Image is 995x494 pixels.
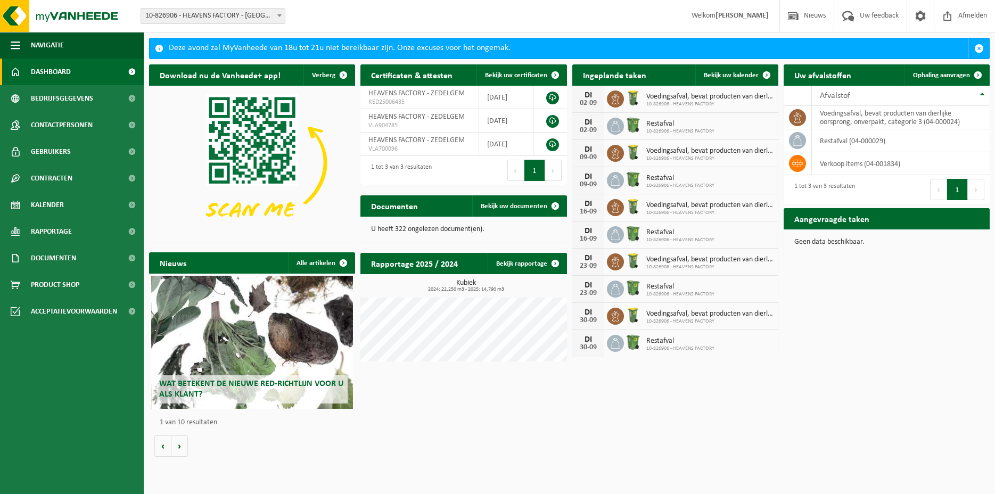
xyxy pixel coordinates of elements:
[360,195,429,216] h2: Documenten
[904,64,989,86] a: Ophaling aanvragen
[507,160,524,181] button: Previous
[812,152,990,175] td: verkoop items (04-001834)
[578,227,599,235] div: DI
[646,256,773,264] span: Voedingsafval, bevat producten van dierlijke oorsprong, onverpakt, categorie 3
[368,121,471,130] span: VLA904785
[479,109,533,133] td: [DATE]
[820,92,850,100] span: Afvalstof
[151,276,353,409] a: Wat betekent de nieuwe RED-richtlijn voor u als klant?
[646,174,714,183] span: Restafval
[312,72,335,79] span: Verberg
[524,160,545,181] button: 1
[646,283,714,291] span: Restafval
[578,200,599,208] div: DI
[624,170,642,188] img: WB-0370-HPE-GN-50
[812,106,990,129] td: voedingsafval, bevat producten van dierlijke oorsprong, onverpakt, categorie 3 (04-000024)
[368,113,465,121] span: HEAVENS FACTORY - ZEDELGEM
[578,254,599,262] div: DI
[578,172,599,181] div: DI
[366,287,566,292] span: 2024: 22,250 m3 - 2025: 14,790 m3
[31,59,71,85] span: Dashboard
[368,89,465,97] span: HEAVENS FACTORY - ZEDELGEM
[646,93,773,101] span: Voedingsafval, bevat producten van dierlijke oorsprong, onverpakt, categorie 3
[624,225,642,243] img: WB-0370-HPE-GN-50
[368,98,471,106] span: RED25006435
[481,203,547,210] span: Bekijk uw documenten
[141,9,285,23] span: 10-826906 - HEAVENS FACTORY - ZEDELGEM
[624,89,642,107] img: WB-0140-HPE-GN-50
[646,147,773,155] span: Voedingsafval, bevat producten van dierlijke oorsprong, onverpakt, categorie 3
[913,72,970,79] span: Ophaling aanvragen
[930,179,947,200] button: Previous
[578,290,599,297] div: 23-09
[704,72,759,79] span: Bekijk uw kalender
[578,235,599,243] div: 16-09
[171,435,188,457] button: Volgende
[479,133,533,156] td: [DATE]
[578,344,599,351] div: 30-09
[154,435,171,457] button: Vorige
[789,178,855,201] div: 1 tot 3 van 3 resultaten
[646,291,714,298] span: 10-826906 - HEAVENS FACTORY
[646,264,773,270] span: 10-826906 - HEAVENS FACTORY
[578,317,599,324] div: 30-09
[646,201,773,210] span: Voedingsafval, bevat producten van dierlijke oorsprong, onverpakt, categorie 3
[31,138,71,165] span: Gebruikers
[31,271,79,298] span: Product Shop
[578,281,599,290] div: DI
[624,333,642,351] img: WB-0370-HPE-GN-50
[368,136,465,144] span: HEAVENS FACTORY - ZEDELGEM
[646,120,714,128] span: Restafval
[366,279,566,292] h3: Kubiek
[646,128,714,135] span: 10-826906 - HEAVENS FACTORY
[366,159,432,182] div: 1 tot 3 van 3 resultaten
[485,72,547,79] span: Bekijk uw certificaten
[479,86,533,109] td: [DATE]
[624,116,642,134] img: WB-0370-HPE-GN-50
[149,64,291,85] h2: Download nu de Vanheede+ app!
[31,32,64,59] span: Navigatie
[578,181,599,188] div: 09-09
[578,308,599,317] div: DI
[31,298,117,325] span: Acceptatievoorwaarden
[646,228,714,237] span: Restafval
[578,154,599,161] div: 09-09
[476,64,566,86] a: Bekijk uw certificaten
[578,91,599,100] div: DI
[360,253,468,274] h2: Rapportage 2025 / 2024
[31,165,72,192] span: Contracten
[149,86,355,240] img: Download de VHEPlus App
[368,145,471,153] span: VLA700096
[947,179,968,200] button: 1
[646,101,773,108] span: 10-826906 - HEAVENS FACTORY
[159,380,343,398] span: Wat betekent de nieuwe RED-richtlijn voor u als klant?
[371,226,556,233] p: U heeft 322 ongelezen document(en).
[646,155,773,162] span: 10-826906 - HEAVENS FACTORY
[578,208,599,216] div: 16-09
[646,345,714,352] span: 10-826906 - HEAVENS FACTORY
[646,337,714,345] span: Restafval
[624,197,642,216] img: WB-0140-HPE-GN-50
[646,318,773,325] span: 10-826906 - HEAVENS FACTORY
[578,118,599,127] div: DI
[303,64,354,86] button: Verberg
[31,245,76,271] span: Documenten
[578,127,599,134] div: 02-09
[545,160,562,181] button: Next
[646,183,714,189] span: 10-826906 - HEAVENS FACTORY
[141,8,285,24] span: 10-826906 - HEAVENS FACTORY - ZEDELGEM
[646,210,773,216] span: 10-826906 - HEAVENS FACTORY
[578,100,599,107] div: 02-09
[578,145,599,154] div: DI
[794,238,979,246] p: Geen data beschikbaar.
[624,252,642,270] img: WB-0140-HPE-GN-50
[472,195,566,217] a: Bekijk uw documenten
[624,306,642,324] img: WB-0140-HPE-GN-50
[646,310,773,318] span: Voedingsafval, bevat producten van dierlijke oorsprong, onverpakt, categorie 3
[784,208,880,229] h2: Aangevraagde taken
[169,38,968,59] div: Deze avond zal MyVanheede van 18u tot 21u niet bereikbaar zijn. Onze excuses voor het ongemak.
[812,129,990,152] td: restafval (04-000029)
[31,192,64,218] span: Kalender
[695,64,777,86] a: Bekijk uw kalender
[624,143,642,161] img: WB-0140-HPE-GN-50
